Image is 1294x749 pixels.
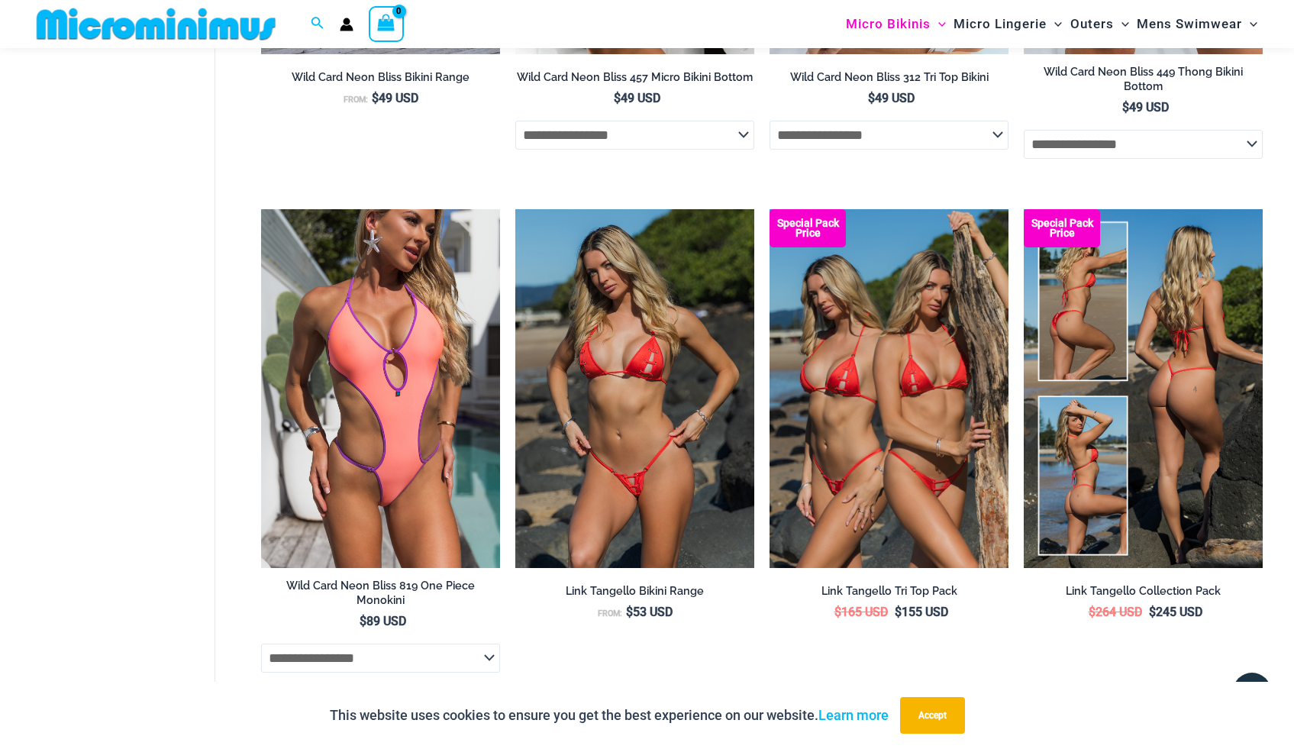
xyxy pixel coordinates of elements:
span: $ [868,91,875,105]
b: Special Pack Price [770,218,846,238]
span: $ [626,605,633,619]
h2: Wild Card Neon Bliss 457 Micro Bikini Bottom [515,70,754,85]
h2: Wild Card Neon Bliss 312 Tri Top Bikini [770,70,1008,85]
bdi: 53 USD [626,605,673,619]
span: Micro Bikinis [846,5,931,44]
bdi: 89 USD [360,614,406,628]
span: $ [614,91,621,105]
a: Account icon link [340,18,353,31]
a: Micro BikinisMenu ToggleMenu Toggle [842,5,950,44]
span: Mens Swimwear [1137,5,1242,44]
h2: Link Tangello Tri Top Pack [770,584,1008,599]
a: Wild Card Neon Bliss 449 Thong Bikini Bottom [1024,65,1263,99]
bdi: 165 USD [834,605,888,619]
a: Wild Card Neon Bliss 819 One Piece 04Wild Card Neon Bliss 819 One Piece 05Wild Card Neon Bliss 81... [261,209,500,567]
h2: Wild Card Neon Bliss 819 One Piece Monokini [261,579,500,607]
a: Link Tangello Bikini Range [515,584,754,604]
img: Link Tangello 3070 Tri Top 4580 Micro 01 [515,209,754,567]
b: Special Pack Price [1024,218,1100,238]
h2: Wild Card Neon Bliss 449 Thong Bikini Bottom [1024,65,1263,93]
h2: Link Tangello Collection Pack [1024,584,1263,599]
a: Mens SwimwearMenu ToggleMenu Toggle [1133,5,1261,44]
span: Micro Lingerie [954,5,1047,44]
a: Link Tangello Tri Top Pack [770,584,1008,604]
bdi: 49 USD [1122,100,1169,115]
a: View Shopping Cart, empty [369,6,404,41]
span: From: [598,609,622,618]
a: Wild Card Neon Bliss 312 Tri Top Bikini [770,70,1008,90]
img: Wild Card Neon Bliss 819 One Piece 04 [261,209,500,567]
bdi: 264 USD [1089,605,1142,619]
a: Wild Card Neon Bliss 819 One Piece Monokini [261,579,500,613]
bdi: 49 USD [614,91,660,105]
span: From: [344,95,368,105]
a: Collection Pack Collection Pack BCollection Pack B [1024,209,1263,567]
button: Accept [900,697,965,734]
img: MM SHOP LOGO FLAT [31,7,282,41]
a: Link Tangello Collection Pack [1024,584,1263,604]
a: Wild Card Neon Bliss 457 Micro Bikini Bottom [515,70,754,90]
a: Search icon link [311,15,324,34]
span: $ [834,605,841,619]
a: Bikini Pack Bikini Pack BBikini Pack B [770,209,1008,567]
span: $ [1149,605,1156,619]
a: Wild Card Neon Bliss Bikini Range [261,70,500,90]
span: Menu Toggle [1047,5,1062,44]
bdi: 245 USD [1149,605,1202,619]
a: Link Tangello 3070 Tri Top 4580 Micro 01Link Tangello 8650 One Piece Monokini 12Link Tangello 865... [515,209,754,567]
img: Bikini Pack [770,209,1008,567]
span: $ [895,605,902,619]
nav: Site Navigation [840,2,1263,46]
span: Menu Toggle [1114,5,1129,44]
bdi: 49 USD [372,91,418,105]
span: $ [372,91,379,105]
span: $ [1089,605,1096,619]
span: $ [1122,100,1129,115]
a: Learn more [818,707,889,723]
h2: Link Tangello Bikini Range [515,584,754,599]
p: This website uses cookies to ensure you get the best experience on our website. [330,704,889,727]
span: Outers [1070,5,1114,44]
span: Menu Toggle [931,5,946,44]
bdi: 49 USD [868,91,915,105]
a: Micro LingerieMenu ToggleMenu Toggle [950,5,1066,44]
a: OutersMenu ToggleMenu Toggle [1067,5,1133,44]
img: Collection Pack B [1024,209,1263,567]
bdi: 155 USD [895,605,948,619]
span: $ [360,614,366,628]
h2: Wild Card Neon Bliss Bikini Range [261,70,500,85]
span: Menu Toggle [1242,5,1257,44]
